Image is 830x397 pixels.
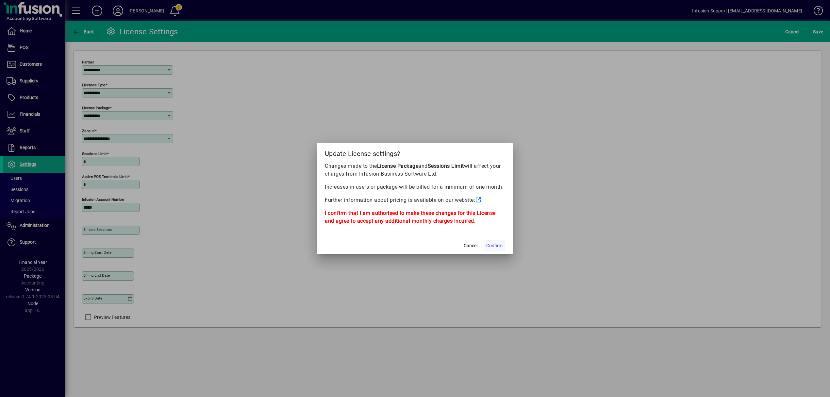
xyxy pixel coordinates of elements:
[377,163,419,169] b: License Package
[464,242,477,249] span: Cancel
[325,183,505,191] p: Increases in users or package will be billed for a minimum of one month.
[325,210,496,224] b: I confirm that I am authorised to make these changes for this License and agree to accept any add...
[460,240,481,251] button: Cancel
[325,196,505,204] p: Further information about pricing is available on our website:
[428,163,464,169] b: Sessions Limit
[486,242,503,249] span: Confirm
[317,143,513,162] h2: Update License settings?
[325,162,505,178] p: Changes made to the and will affect your charges from Infusion Business Software Ltd.
[484,240,505,251] button: Confirm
